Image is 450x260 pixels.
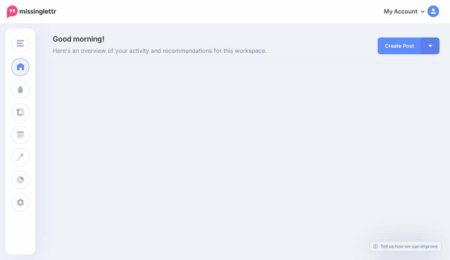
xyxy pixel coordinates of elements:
a: My Account [377,3,439,21]
a: Tell us how we can improve [370,241,441,251]
img: Missinglettr [7,5,56,18]
span: Here's an overview of your activity and recommendations for this workspace. [53,46,307,56]
img: menu.png [17,40,24,47]
span: Good morning! [53,35,104,43]
a: Create Post [378,38,421,54]
img: arrow-down-white.png [429,45,432,47]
